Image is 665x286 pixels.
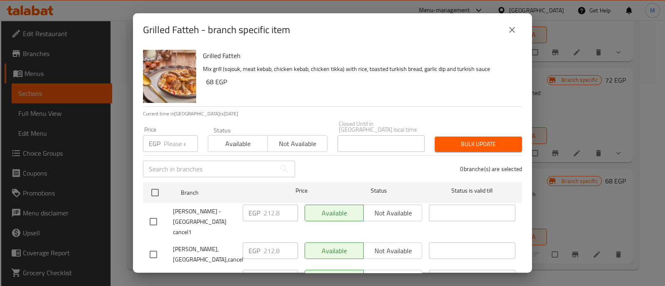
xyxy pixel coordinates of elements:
[212,138,264,150] span: Available
[502,20,522,40] button: close
[149,139,160,149] p: EGP
[143,110,522,117] p: Current time in [GEOGRAPHIC_DATA] is [DATE]
[203,50,515,61] h6: Grilled Fatteh
[274,186,329,196] span: Price
[267,135,327,152] button: Not available
[264,205,298,221] input: Please enter price
[143,23,290,37] h2: Grilled Fatteh - branch specific item
[249,208,260,218] p: EGP
[173,206,236,237] span: [PERSON_NAME] - [GEOGRAPHIC_DATA] cancel1
[336,186,422,196] span: Status
[143,50,196,103] img: Grilled Fatteh
[208,135,268,152] button: Available
[271,138,324,150] span: Not available
[441,139,515,149] span: Bulk update
[435,137,522,152] button: Bulk update
[249,246,260,256] p: EGP
[460,165,522,173] p: 0 branche(s) are selected
[264,242,298,259] input: Please enter price
[181,188,267,198] span: Branch
[206,76,515,88] h6: 68 EGP
[429,186,515,196] span: Status is valid till
[164,135,198,152] input: Please enter price
[143,161,276,177] input: Search in branches
[203,64,515,74] p: Mix grill (sojouk, meat kebab, chicken kebab, chicken tikka) with rice, toasted turkish bread, ga...
[173,244,236,265] span: [PERSON_NAME], [GEOGRAPHIC_DATA],cancel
